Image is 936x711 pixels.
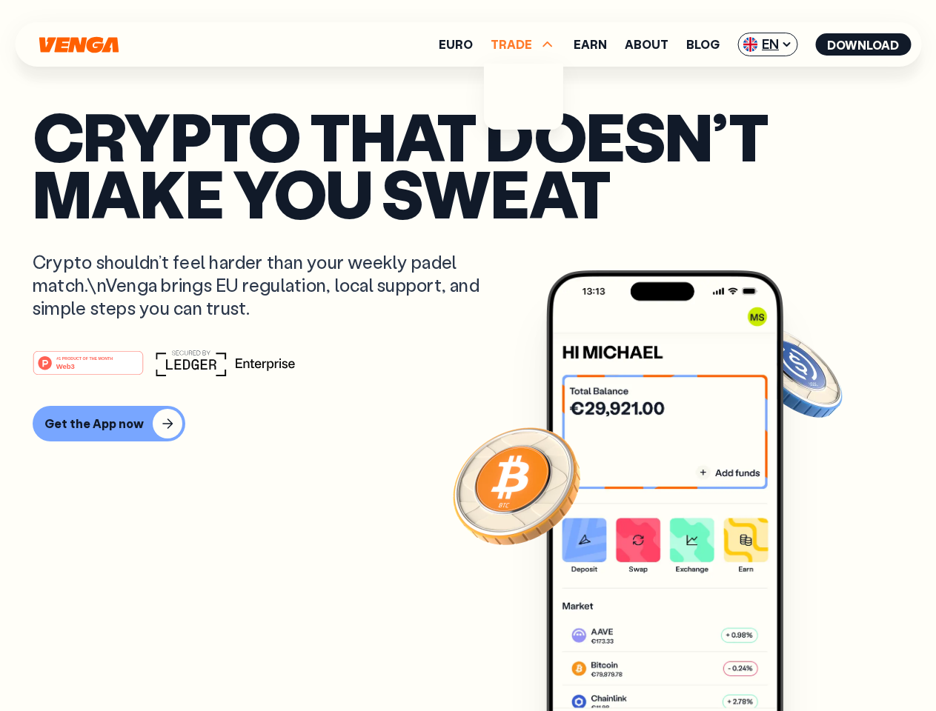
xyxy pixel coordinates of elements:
p: Crypto that doesn’t make you sweat [33,107,903,221]
div: Get the App now [44,416,144,431]
p: Crypto shouldn’t feel harder than your weekly padel match.\nVenga brings EU regulation, local sup... [33,250,501,320]
tspan: #1 PRODUCT OF THE MONTH [56,355,113,360]
a: #1 PRODUCT OF THE MONTHWeb3 [33,359,144,378]
a: Blog [686,39,720,50]
a: Earn [574,39,607,50]
a: Euro [439,39,473,50]
img: USDC coin [739,318,846,425]
a: About [625,39,668,50]
a: Get the App now [33,406,903,441]
span: TRADE [491,36,556,53]
img: flag-uk [743,37,757,52]
span: EN [737,33,797,56]
button: Download [815,33,911,56]
svg: Home [37,36,120,53]
button: Get the App now [33,406,185,441]
tspan: Web3 [56,361,75,370]
img: Bitcoin [450,418,583,552]
span: TRADE [491,39,532,50]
